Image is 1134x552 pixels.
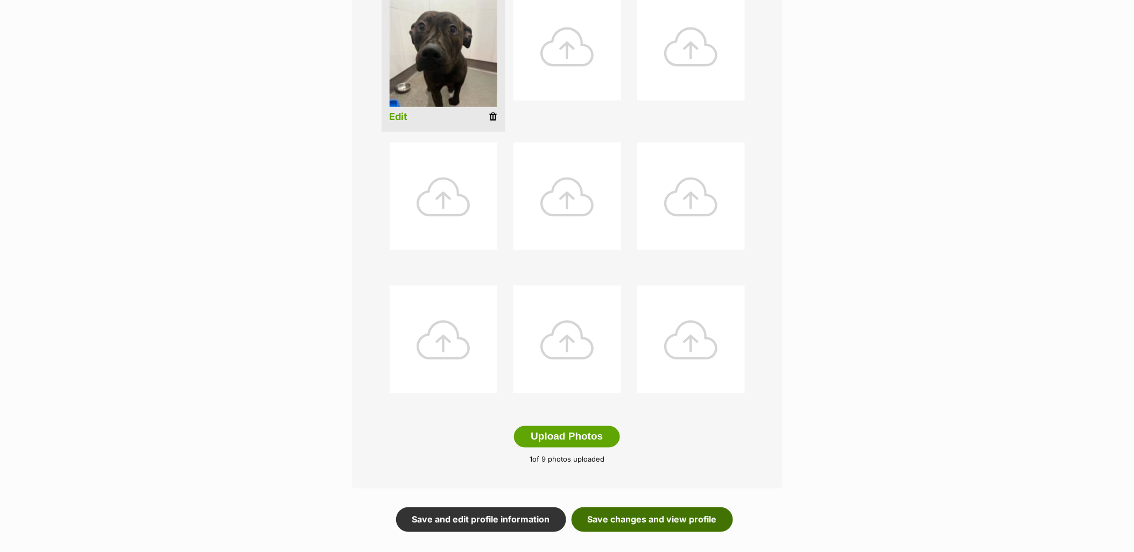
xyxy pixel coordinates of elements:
a: Save changes and view profile [572,507,733,532]
a: Edit [390,111,408,123]
button: Upload Photos [514,426,619,448]
a: Save and edit profile information [396,507,566,532]
span: 1 [530,455,532,464]
p: of 9 photos uploaded [368,455,766,465]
